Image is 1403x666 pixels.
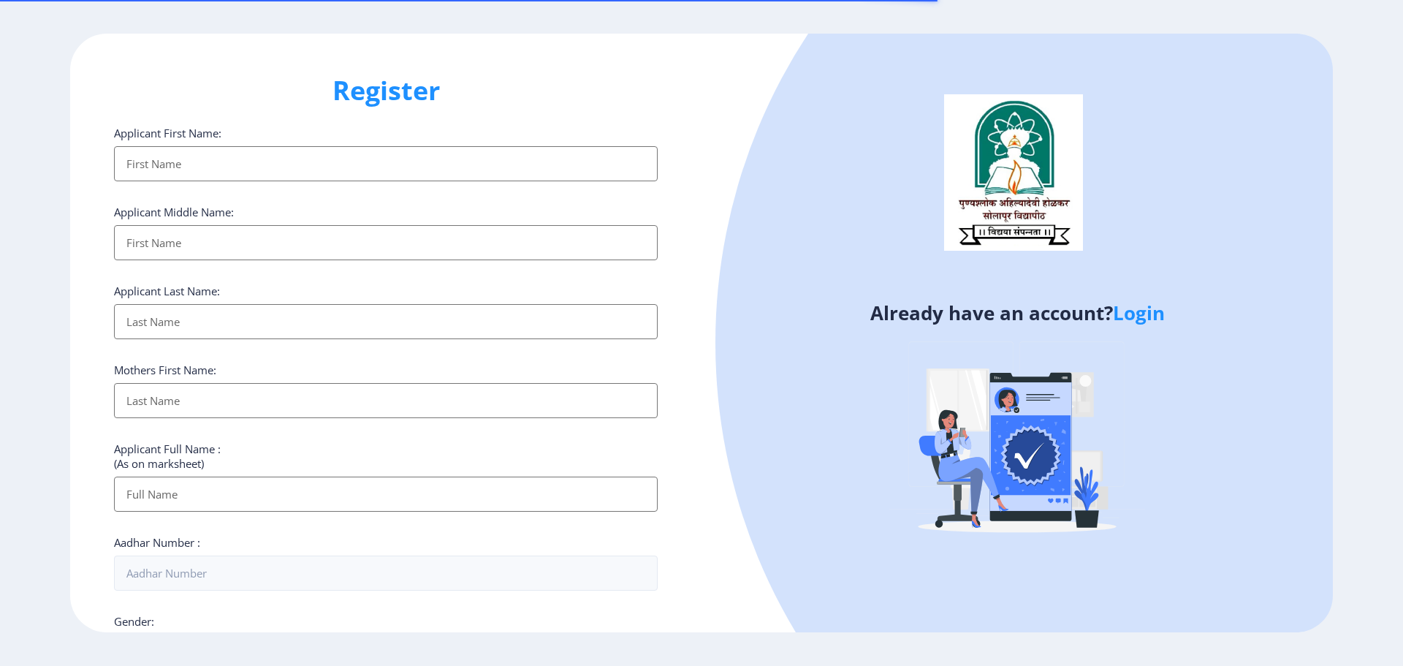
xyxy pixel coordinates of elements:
label: Aadhar Number : [114,535,200,550]
img: logo [944,94,1083,251]
a: Login [1113,300,1165,326]
h1: Register [114,73,658,108]
input: First Name [114,146,658,181]
label: Gender: [114,614,154,629]
label: Applicant Full Name : (As on marksheet) [114,442,221,471]
input: First Name [114,225,658,260]
label: Applicant Last Name: [114,284,220,298]
label: Mothers First Name: [114,363,216,377]
img: Verified-rafiki.svg [889,314,1145,569]
input: Last Name [114,304,658,339]
label: Applicant Middle Name: [114,205,234,219]
input: Aadhar Number [114,556,658,591]
h4: Already have an account? [712,301,1322,325]
label: Applicant First Name: [114,126,221,140]
input: Last Name [114,383,658,418]
input: Full Name [114,477,658,512]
